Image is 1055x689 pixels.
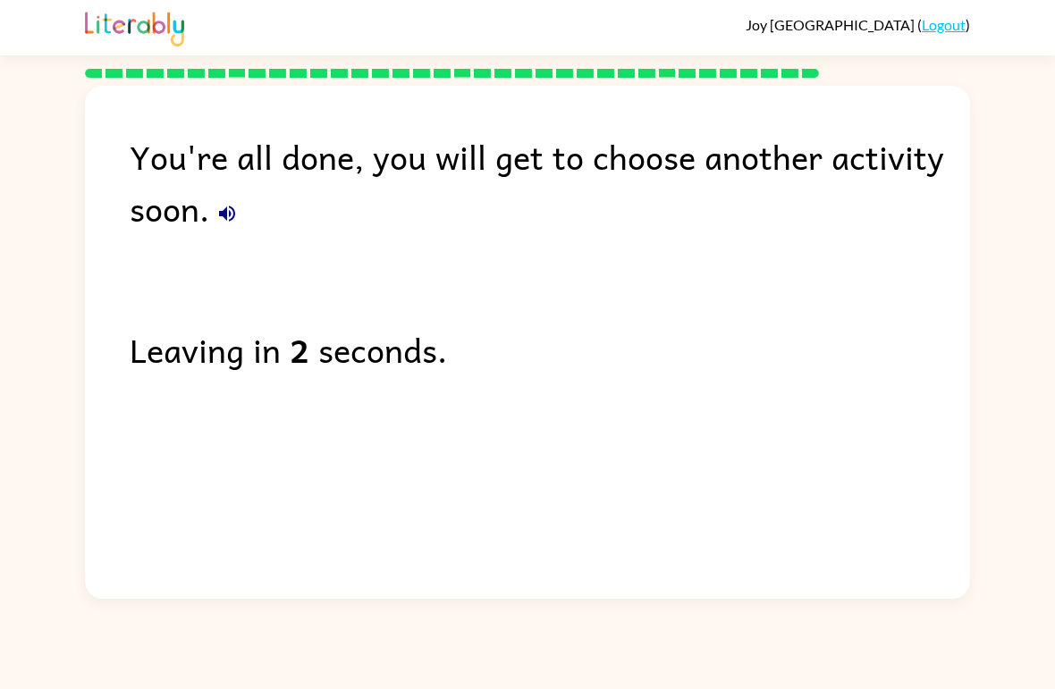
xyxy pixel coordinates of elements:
[290,323,309,375] b: 2
[130,323,970,375] div: Leaving in seconds.
[746,16,917,33] span: Joy [GEOGRAPHIC_DATA]
[922,16,966,33] a: Logout
[130,130,970,234] div: You're all done, you will get to choose another activity soon.
[85,7,184,46] img: Literably
[746,16,970,33] div: ( )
